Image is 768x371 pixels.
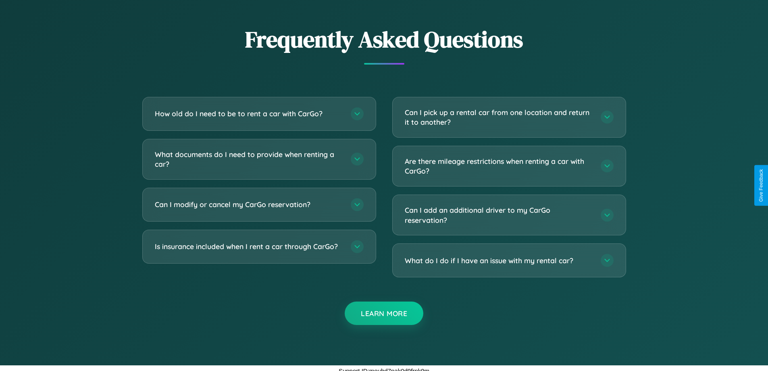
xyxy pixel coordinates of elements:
h3: Is insurance included when I rent a car through CarGo? [155,241,343,252]
div: Give Feedback [758,169,764,202]
h3: What documents do I need to provide when renting a car? [155,149,343,169]
button: Learn More [345,302,423,325]
h3: Can I modify or cancel my CarGo reservation? [155,199,343,210]
h3: How old do I need to be to rent a car with CarGo? [155,109,343,119]
h2: Frequently Asked Questions [142,24,626,55]
h3: What do I do if I have an issue with my rental car? [405,256,593,266]
h3: Can I add an additional driver to my CarGo reservation? [405,205,593,225]
h3: Can I pick up a rental car from one location and return it to another? [405,107,593,127]
h3: Are there mileage restrictions when renting a car with CarGo? [405,156,593,176]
